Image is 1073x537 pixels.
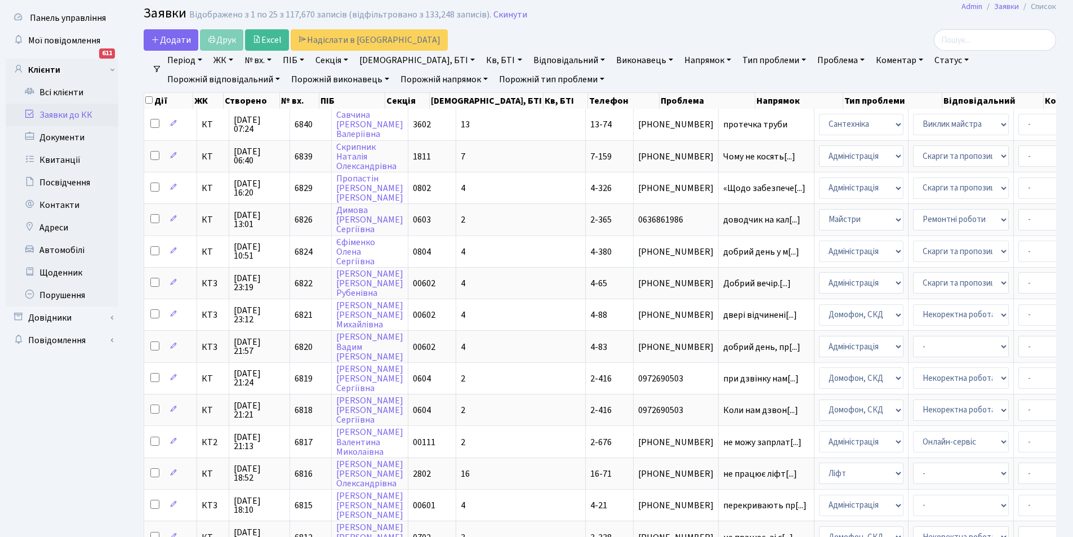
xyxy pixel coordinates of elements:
span: КТ [202,120,224,129]
span: [DATE] 10:51 [234,242,285,260]
span: 6818 [295,404,313,416]
a: Тип проблеми [738,51,811,70]
span: 2-676 [590,436,612,449]
span: Мої повідомлення [28,34,100,47]
span: [DATE] 23:12 [234,306,285,324]
span: КТ [202,374,224,383]
span: двері відчинені[...] [723,309,797,321]
span: добрий день у м[...] [723,246,799,258]
span: 6816 [295,468,313,480]
span: [DATE] 18:52 [234,464,285,482]
input: Пошук... [934,29,1056,51]
span: [PHONE_NUMBER] [638,310,714,319]
span: 2 [461,372,465,385]
span: 6839 [295,150,313,163]
span: 6822 [295,277,313,290]
span: [PHONE_NUMBER] [638,438,714,447]
a: Посвідчення [6,171,118,194]
a: [DEMOGRAPHIC_DATA], БТІ [355,51,479,70]
span: 2-416 [590,372,612,385]
span: [PHONE_NUMBER] [638,343,714,352]
th: Кв, БТІ [544,93,588,109]
a: Виконавець [612,51,678,70]
a: Кв, БТІ [482,51,526,70]
span: 2 [461,436,465,449]
span: 7-159 [590,150,612,163]
a: Порожній тип проблеми [495,70,609,89]
a: Довідники [6,307,118,329]
span: Чому не косять[...] [723,150,795,163]
span: 0604 [413,404,431,416]
a: Заявки до КК [6,104,118,126]
span: 6817 [295,436,313,449]
span: Панель управління [30,12,106,24]
span: Додати [151,34,191,46]
span: КТ3 [202,310,224,319]
span: КТ3 [202,279,224,288]
span: 00602 [413,341,435,353]
span: [PHONE_NUMBER] [638,469,714,478]
span: 00601 [413,499,435,512]
span: перекривають пр[...] [723,499,807,512]
a: № вх. [240,51,276,70]
span: 7 [461,150,465,163]
span: 2802 [413,468,431,480]
a: [PERSON_NAME][PERSON_NAME]Михайлівна [336,299,403,331]
a: Скинути [493,10,527,20]
a: [PERSON_NAME]Вадим[PERSON_NAME] [336,331,403,363]
th: Проблема [660,93,755,109]
span: 16 [461,468,470,480]
a: [PERSON_NAME][PERSON_NAME]Олександрівна [336,458,403,490]
span: 6824 [295,246,313,258]
span: «Щодо забезпече[...] [723,182,805,194]
span: 2 [461,214,465,226]
a: Секція [311,51,353,70]
span: Заявки [144,3,186,23]
span: не працює ліфт[...] [723,468,797,480]
div: 611 [99,48,115,59]
a: Мої повідомлення611 [6,29,118,52]
li: Список [1019,1,1056,13]
span: 6829 [295,182,313,194]
span: Коли нам дзвон[...] [723,404,798,416]
span: КТ [202,247,224,256]
span: 16-71 [590,468,612,480]
a: СкрипникНаталіяОлександрівна [336,141,397,172]
span: 13-74 [590,118,612,131]
th: № вх. [280,93,319,109]
th: Створено [224,93,280,109]
span: при дзвінку нам[...] [723,372,799,385]
a: Порушення [6,284,118,307]
a: Всі клієнти [6,81,118,104]
a: Контакти [6,194,118,216]
span: 6821 [295,309,313,321]
span: 0972690503 [638,374,714,383]
a: Порожній виконавець [287,70,394,89]
span: 2-416 [590,404,612,416]
span: [DATE] 21:24 [234,369,285,387]
a: Заявки [994,1,1019,12]
th: Дії [144,93,193,109]
span: [DATE] 21:21 [234,401,285,419]
span: 4 [461,309,465,321]
span: доводчик на кал[...] [723,214,800,226]
span: 0804 [413,246,431,258]
span: 4 [461,182,465,194]
a: ЖК [209,51,238,70]
span: 1811 [413,150,431,163]
a: Excel [245,29,289,51]
span: 2-365 [590,214,612,226]
span: 4-83 [590,341,607,353]
a: ПІБ [278,51,309,70]
span: КТ3 [202,501,224,510]
a: Квитанції [6,149,118,171]
span: КТ [202,406,224,415]
span: 6840 [295,118,313,131]
a: Повідомлення [6,329,118,352]
a: Напрямок [680,51,736,70]
span: [PHONE_NUMBER] [638,152,714,161]
span: 2 [461,404,465,416]
span: КТ [202,469,224,478]
a: Статус [930,51,973,70]
a: Панель управління [6,7,118,29]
